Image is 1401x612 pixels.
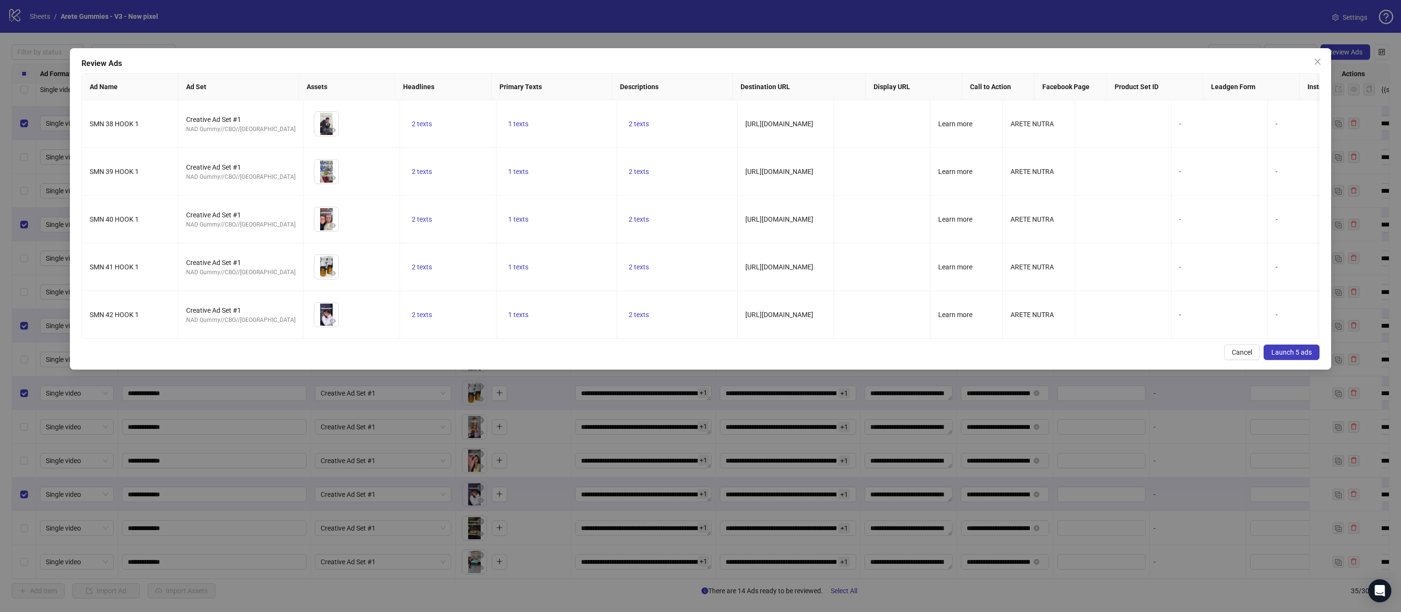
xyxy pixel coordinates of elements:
[625,309,653,320] button: 2 texts
[408,261,436,273] button: 2 texts
[938,120,972,128] span: Learn more
[962,74,1035,100] th: Call to Action
[186,210,296,220] div: Creative Ad Set #1
[299,74,395,100] th: Assets
[327,172,338,184] button: Preview
[629,311,649,319] span: 2 texts
[395,74,492,100] th: Headlines
[1276,262,1332,272] div: -
[186,220,296,229] div: NAD Gummy//CBO//[GEOGRAPHIC_DATA]
[1010,166,1067,177] div: ARETE NUTRA
[412,215,432,223] span: 2 texts
[504,118,532,130] button: 1 texts
[938,311,972,319] span: Learn more
[504,261,532,273] button: 1 texts
[1179,119,1260,129] div: -
[1203,74,1300,100] th: Leadgen Form
[745,120,813,128] span: [URL][DOMAIN_NAME]
[504,213,532,225] button: 1 texts
[412,263,432,271] span: 2 texts
[1179,166,1260,177] div: -
[866,74,962,100] th: Display URL
[329,318,336,324] span: eye
[625,166,653,177] button: 2 texts
[1179,309,1260,320] div: -
[745,215,813,223] span: [URL][DOMAIN_NAME]
[329,174,336,181] span: eye
[1179,262,1260,272] div: -
[1107,74,1203,100] th: Product Set ID
[1276,214,1332,225] div: -
[327,124,338,136] button: Preview
[1368,579,1391,602] div: Open Intercom Messenger
[1314,58,1321,66] span: close
[508,311,528,319] span: 1 texts
[327,267,338,279] button: Preview
[504,309,532,320] button: 1 texts
[625,261,653,273] button: 2 texts
[329,222,336,229] span: eye
[186,125,296,134] div: NAD Gummy//CBO//[GEOGRAPHIC_DATA]
[733,74,866,100] th: Destination URL
[492,74,612,100] th: Primary Texts
[186,114,296,125] div: Creative Ad Set #1
[629,215,649,223] span: 2 texts
[186,316,296,325] div: NAD Gummy//CBO//[GEOGRAPHIC_DATA]
[625,118,653,130] button: 2 texts
[412,311,432,319] span: 2 texts
[82,74,178,100] th: Ad Name
[1010,214,1067,225] div: ARETE NUTRA
[314,303,338,327] img: Asset 1
[1300,74,1372,100] th: Instagram User
[508,215,528,223] span: 1 texts
[504,166,532,177] button: 1 texts
[745,263,813,271] span: [URL][DOMAIN_NAME]
[1224,345,1260,360] button: Cancel
[314,207,338,231] img: Asset 1
[1271,348,1312,356] span: Launch 5 ads
[1310,54,1325,69] button: Close
[629,263,649,271] span: 2 texts
[1232,348,1252,356] span: Cancel
[1035,74,1107,100] th: Facebook Page
[90,311,139,319] span: SMN 42 HOOK 1
[186,173,296,182] div: NAD Gummy//CBO//[GEOGRAPHIC_DATA]
[90,263,139,271] span: SMN 41 HOOK 1
[612,74,733,100] th: Descriptions
[178,74,299,100] th: Ad Set
[186,268,296,277] div: NAD Gummy//CBO//[GEOGRAPHIC_DATA]
[314,255,338,279] img: Asset 1
[625,213,653,225] button: 2 texts
[508,120,528,128] span: 1 texts
[508,168,528,175] span: 1 texts
[938,215,972,223] span: Learn more
[314,112,338,136] img: Asset 1
[938,168,972,175] span: Learn more
[186,305,296,316] div: Creative Ad Set #1
[1264,345,1320,360] button: Launch 5 ads
[1276,166,1332,177] div: -
[408,166,436,177] button: 2 texts
[314,160,338,184] img: Asset 1
[745,168,813,175] span: [URL][DOMAIN_NAME]
[938,263,972,271] span: Learn more
[1179,214,1260,225] div: -
[1276,309,1332,320] div: -
[508,263,528,271] span: 1 texts
[186,162,296,173] div: Creative Ad Set #1
[90,120,139,128] span: SMN 38 HOOK 1
[408,213,436,225] button: 2 texts
[327,315,338,327] button: Preview
[90,215,139,223] span: SMN 40 HOOK 1
[412,120,432,128] span: 2 texts
[329,127,336,133] span: eye
[90,168,139,175] span: SMN 39 HOOK 1
[186,257,296,268] div: Creative Ad Set #1
[1276,119,1332,129] div: -
[327,220,338,231] button: Preview
[329,270,336,277] span: eye
[408,118,436,130] button: 2 texts
[629,120,649,128] span: 2 texts
[629,168,649,175] span: 2 texts
[81,58,1319,69] div: Review Ads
